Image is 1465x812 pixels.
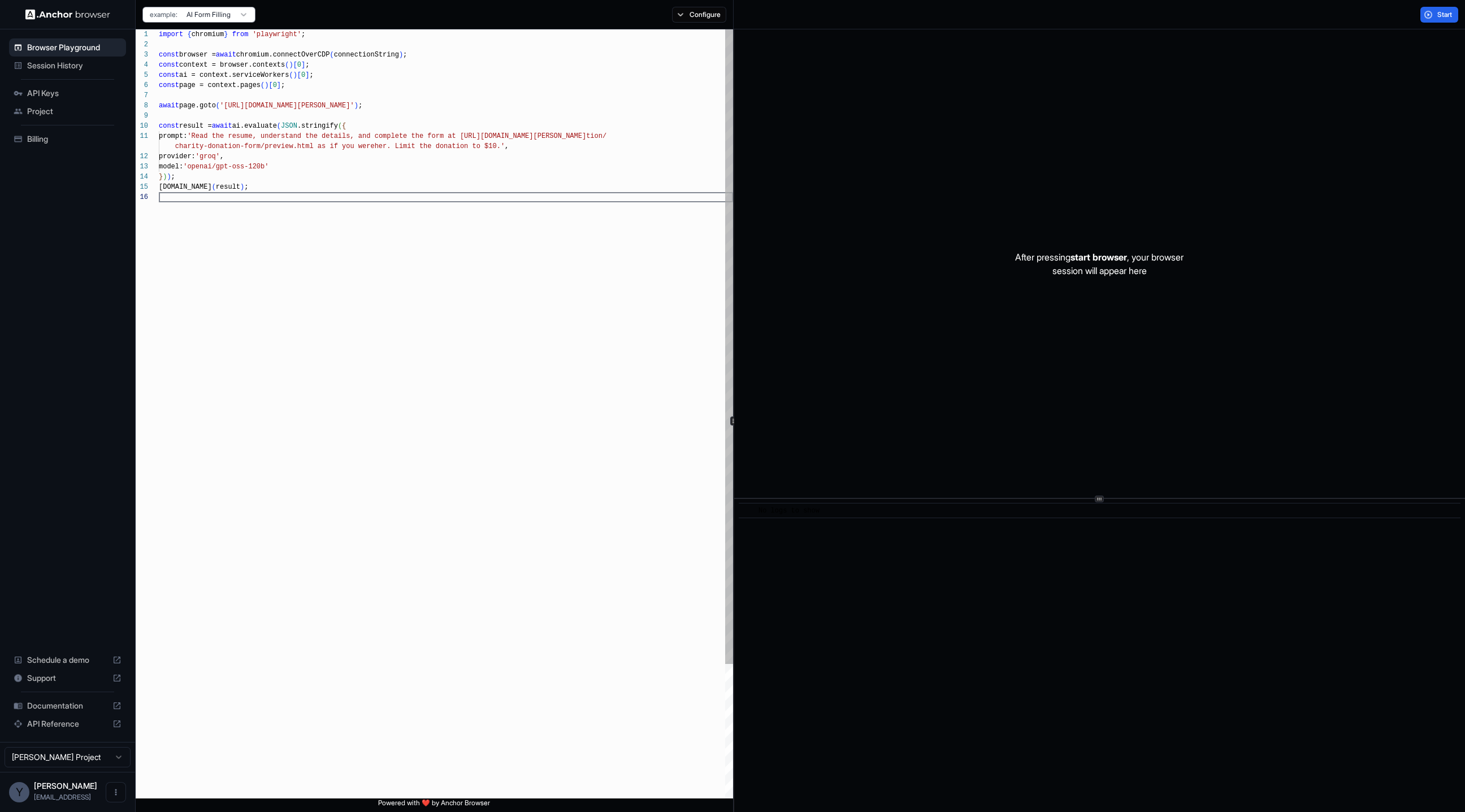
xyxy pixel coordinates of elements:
span: await [216,51,236,59]
div: Support [9,669,126,687]
span: ( [212,183,216,191]
span: import [159,31,183,38]
span: browser = [179,51,216,59]
span: prompt: [159,132,187,140]
button: Open menu [106,782,126,802]
div: Billing [9,130,126,148]
p: After pressing , your browser session will appear here [1015,250,1184,277]
span: { [342,122,346,130]
span: '[URL][DOMAIN_NAME][PERSON_NAME]' [220,102,354,110]
span: ) [289,61,293,69]
span: context = browser.contexts [179,61,285,69]
span: ; [244,183,248,191]
span: , [505,142,509,150]
span: 'openai/gpt-oss-120b' [183,163,268,171]
div: 1 [136,29,148,40]
div: 12 [136,151,148,162]
span: Billing [27,133,122,145]
span: ( [261,81,265,89]
span: API Keys [27,88,122,99]
span: ; [309,71,313,79]
img: Anchor Logo [25,9,110,20]
span: ( [289,71,293,79]
span: API Reference [27,718,108,730]
span: tion/ [586,132,606,140]
span: Schedule a demo [27,654,108,666]
span: ) [354,102,358,110]
div: 5 [136,70,148,80]
span: start browser [1070,251,1127,263]
div: 4 [136,60,148,70]
span: 'playwright' [253,31,301,38]
span: model: [159,163,183,171]
div: 10 [136,121,148,131]
span: ( [216,102,220,110]
span: from [232,31,249,38]
span: JSON [281,122,297,130]
div: 16 [136,192,148,202]
span: ai = context.serviceWorkers [179,71,289,79]
span: Start [1437,10,1453,19]
span: ; [305,61,309,69]
span: await [212,122,232,130]
span: 0 [273,81,277,89]
span: Project [27,106,122,117]
span: example: [150,10,177,19]
div: Session History [9,57,126,75]
div: 8 [136,101,148,111]
span: ; [358,102,362,110]
span: ​ [744,505,750,516]
div: 7 [136,90,148,101]
span: connectionString [334,51,399,59]
span: ai.evaluate [232,122,277,130]
span: her. Limit the donation to $10.' [375,142,505,150]
span: [ [268,81,272,89]
span: ) [240,183,244,191]
span: 'Read the resume, understand the details, and comp [187,132,391,140]
div: 9 [136,111,148,121]
div: 15 [136,182,148,192]
span: Support [27,672,108,684]
span: chromium [192,31,224,38]
span: ] [305,71,309,79]
span: page.goto [179,102,216,110]
span: ) [265,81,268,89]
span: const [159,51,179,59]
span: result = [179,122,212,130]
span: No logs to show [758,507,820,515]
span: result [216,183,240,191]
span: charity-donation-form/preview.html as if you were [175,142,375,150]
span: { [187,31,191,38]
span: ; [171,173,175,181]
div: 11 [136,131,148,141]
span: ) [167,173,171,181]
span: [ [293,61,297,69]
span: ( [277,122,281,130]
span: ) [163,173,167,181]
span: } [159,173,163,181]
span: const [159,122,179,130]
span: await [159,102,179,110]
span: ) [293,71,297,79]
span: 0 [301,71,305,79]
span: Powered with ❤️ by Anchor Browser [378,798,490,812]
span: ; [403,51,407,59]
span: 'groq' [196,153,220,160]
button: Start [1420,7,1458,23]
span: [ [297,71,301,79]
span: Documentation [27,700,108,711]
span: provider: [159,153,196,160]
span: page = context.pages [179,81,261,89]
div: Project [9,102,126,120]
span: ] [301,61,305,69]
span: ( [338,122,342,130]
span: Yuma Heymans [34,781,97,791]
span: ( [285,61,289,69]
div: Browser Playground [9,38,126,57]
div: 14 [136,172,148,182]
div: Documentation [9,697,126,715]
span: .stringify [297,122,338,130]
span: yuma@o-mega.ai [34,793,91,801]
div: Schedule a demo [9,651,126,669]
span: 0 [297,61,301,69]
